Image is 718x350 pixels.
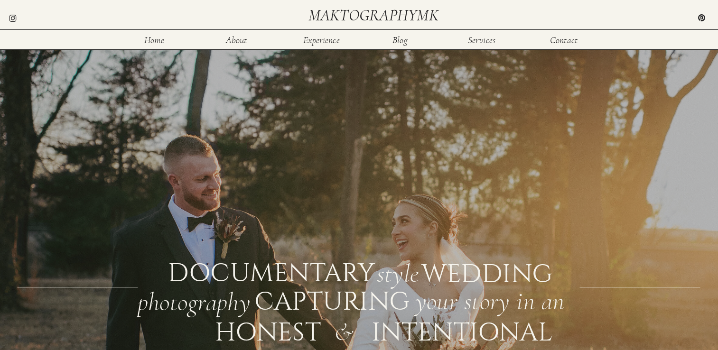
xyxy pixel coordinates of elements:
[221,36,252,44] a: About
[415,289,578,310] div: your story in an
[168,260,372,283] div: documentary
[215,320,284,341] div: honest
[466,36,497,44] a: Services
[139,36,170,44] a: Home
[421,261,551,282] div: WEDDING
[377,261,419,282] div: style
[308,8,442,23] a: maktographymk
[254,289,366,310] div: CAPTURING
[549,36,579,44] a: Contact
[385,36,416,44] a: Blog
[303,36,341,44] a: Experience
[372,320,440,341] div: intentional
[138,290,252,312] div: photography
[334,320,363,341] div: &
